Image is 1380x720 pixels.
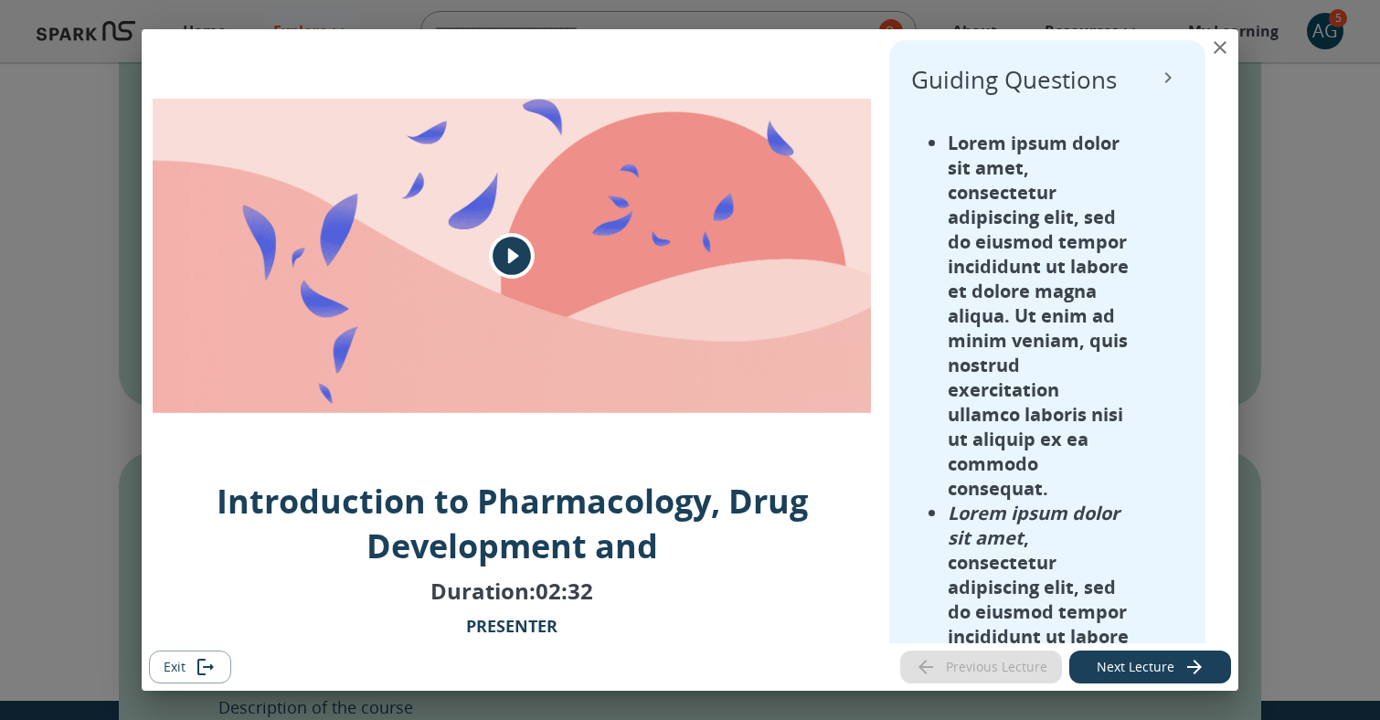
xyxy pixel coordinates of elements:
[948,131,1120,180] strong: Lorem ipsum dolor sit amet
[153,479,871,568] p: Introduction to Pharmacology, Drug Development and
[911,62,1131,98] p: Guiding Questions
[153,40,871,471] div: Image Cover
[149,651,231,684] button: Exit
[1152,62,1184,93] button: collapse
[430,576,593,606] p: Duration: 02:32
[948,501,1120,550] em: Lorem ipsum dolor sit amet
[948,131,1131,501] li: , consectetur adipiscing elit, sed do eiusmod tempor incididunt ut labore et dolore magna aliqua....
[1202,29,1238,66] button: close
[1069,651,1231,684] button: Next lecture
[466,615,557,637] b: PRESENTER
[443,613,581,664] p: Name Name, PhD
